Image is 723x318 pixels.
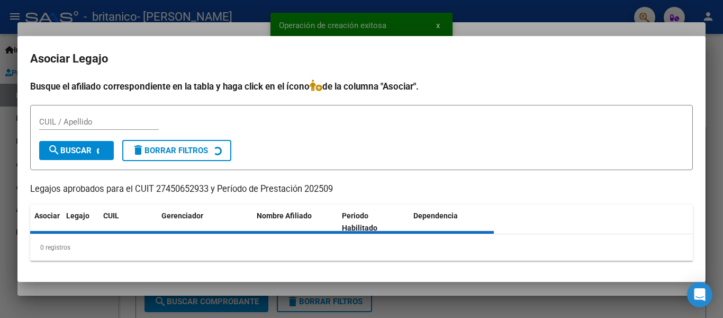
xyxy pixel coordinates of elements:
mat-icon: delete [132,144,144,156]
datatable-header-cell: Asociar [30,205,62,240]
span: Periodo Habilitado [342,211,377,232]
span: Asociar [34,211,60,220]
h4: Busque el afiliado correspondiente en la tabla y haga click en el ícono de la columna "Asociar". [30,79,693,93]
span: Nombre Afiliado [257,211,312,220]
button: Borrar Filtros [122,140,231,161]
span: CUIL [103,211,119,220]
datatable-header-cell: Dependencia [409,205,494,240]
span: Borrar Filtros [132,146,208,155]
datatable-header-cell: Periodo Habilitado [338,205,409,240]
span: Dependencia [413,211,458,220]
span: Legajo [66,211,89,220]
button: Buscar [39,141,114,160]
div: Open Intercom Messenger [687,282,712,307]
span: Buscar [48,146,92,155]
datatable-header-cell: Legajo [62,205,99,240]
datatable-header-cell: Nombre Afiliado [252,205,338,240]
datatable-header-cell: CUIL [99,205,157,240]
p: Legajos aprobados para el CUIT 27450652933 y Período de Prestación 202509 [30,183,693,196]
div: 0 registros [30,234,693,261]
datatable-header-cell: Gerenciador [157,205,252,240]
span: Gerenciador [161,211,203,220]
h2: Asociar Legajo [30,49,693,69]
mat-icon: search [48,144,60,156]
